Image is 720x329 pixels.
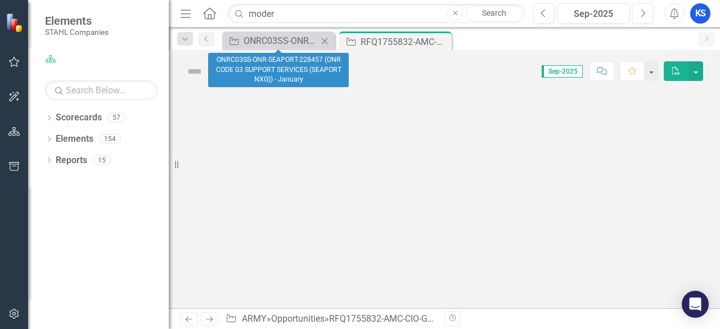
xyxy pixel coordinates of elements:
[56,133,93,146] a: Elements
[557,3,629,24] button: Sep-2025
[45,14,109,28] span: Elements
[271,313,325,324] a: Opportunities
[99,134,121,144] div: 154
[466,6,522,21] a: Search
[107,113,125,123] div: 57
[244,34,318,48] div: ONRC03SS-ONR-SEAPORT-228457 (ONR CODE 03 SUPPORT SERVICES (SEAPORT NXG)) - January
[225,34,318,48] a: ONRC03SS-ONR-SEAPORT-228457 (ONR CODE 03 SUPPORT SERVICES (SEAPORT NXG)) - January
[242,313,267,324] a: ARMY
[228,4,525,24] input: Search ClearPoint...
[208,53,349,87] div: ONRC03SS-ONR-SEAPORT-228457 (ONR CODE 03 SUPPORT SERVICES (SEAPORT NXG)) - January
[690,3,710,24] button: KS
[542,65,583,78] span: Sep-2025
[361,35,449,49] div: RFQ1755832-AMC-CIO-GSAMAS (Army - G6 Modernization and Enterprise IT Support)
[329,313,668,324] div: RFQ1755832-AMC-CIO-GSAMAS (Army - G6 Modernization and Enterprise IT Support)
[56,111,102,124] a: Scorecards
[6,12,25,32] img: ClearPoint Strategy
[45,28,109,37] small: STAHL Companies
[56,154,87,167] a: Reports
[93,155,111,165] div: 15
[682,291,709,318] div: Open Intercom Messenger
[226,313,436,326] div: » »
[561,7,625,21] div: Sep-2025
[45,80,157,100] input: Search Below...
[186,62,204,80] img: Not Defined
